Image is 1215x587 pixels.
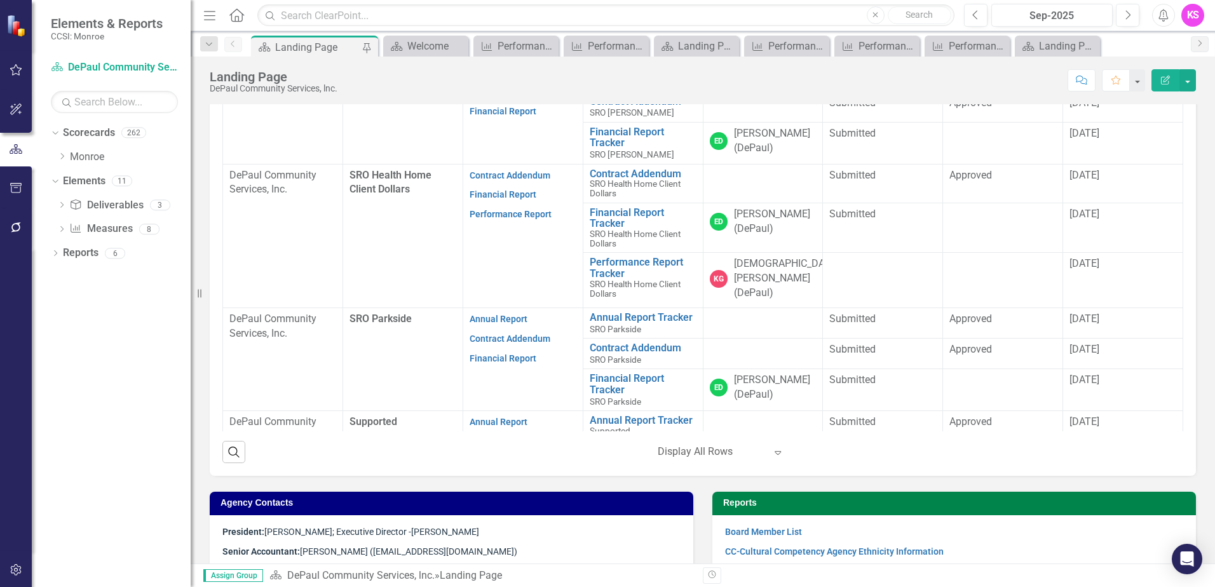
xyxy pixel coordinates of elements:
[829,208,876,220] span: Submitted
[583,122,703,164] td: Double-Click to Edit Right Click for Context Menu
[590,373,696,395] a: Financial Report Tracker
[229,312,336,341] p: DePaul Community Services, Inc.
[768,38,826,54] div: Performance Report
[470,170,550,180] a: Contract Addendum
[678,38,736,54] div: Landing Page
[829,374,876,386] span: Submitted
[105,248,125,259] div: 6
[928,38,1007,54] a: Performance Report
[703,253,823,308] td: Double-Click to Edit
[6,15,29,37] img: ClearPoint Strategy
[949,38,1007,54] div: Performance Report
[747,38,826,54] a: Performance Report
[51,91,178,113] input: Search Below...
[949,97,992,109] span: Approved
[1069,343,1099,355] span: [DATE]
[229,415,336,444] p: DePaul Community Services, Inc.
[1069,415,1099,428] span: [DATE]
[590,396,641,407] span: SRO Parkside
[51,31,163,41] small: CCSI: Monroe
[823,411,943,450] td: Double-Click to Edit
[567,38,646,54] a: Performance Report
[829,169,876,181] span: Submitted
[991,4,1113,27] button: Sep-2025
[63,126,115,140] a: Scorecards
[287,569,435,581] a: DePaul Community Services, lnc.
[121,128,146,138] div: 262
[69,198,143,213] a: Deliverables
[150,199,170,210] div: 3
[590,149,674,159] span: SRO [PERSON_NAME]
[1063,203,1183,253] td: Double-Click to Edit
[829,97,876,109] span: Submitted
[470,417,527,427] a: Annual Report
[823,253,943,308] td: Double-Click to Edit
[943,307,1063,338] td: Double-Click to Edit
[583,369,703,411] td: Double-Click to Edit Right Click for Context Menu
[703,307,823,338] td: Double-Click to Edit
[1063,307,1183,338] td: Double-Click to Edit
[823,91,943,122] td: Double-Click to Edit
[407,38,465,54] div: Welcome
[838,38,916,54] a: Performance Report
[498,38,555,54] div: Performance Report
[51,16,163,31] span: Elements & Reports
[710,379,728,396] div: ED
[1069,257,1099,269] span: [DATE]
[223,164,343,307] td: Double-Click to Edit
[703,411,823,450] td: Double-Click to Edit
[440,569,502,581] div: Landing Page
[943,369,1063,411] td: Double-Click to Edit
[470,189,536,199] a: Financial Report
[590,168,696,180] a: Contract Addendum
[906,10,933,20] span: Search
[734,373,817,402] div: [PERSON_NAME] (DePaul)
[1069,169,1099,181] span: [DATE]
[112,175,132,186] div: 11
[943,203,1063,253] td: Double-Click to Edit
[1063,91,1183,122] td: Double-Click to Edit
[823,122,943,164] td: Double-Click to Edit
[70,150,191,165] a: Monroe
[590,342,696,354] a: Contract Addendum
[275,39,359,55] div: Landing Page
[1063,164,1183,203] td: Double-Click to Edit
[859,38,916,54] div: Performance Report
[1181,4,1204,27] button: KS
[949,169,992,181] span: Approved
[583,203,703,253] td: Double-Click to Edit Right Click for Context Menu
[943,91,1063,122] td: Double-Click to Edit
[590,312,696,323] a: Annual Report Tracker
[829,313,876,325] span: Submitted
[588,38,646,54] div: Performance Report
[1069,127,1099,139] span: [DATE]
[823,203,943,253] td: Double-Click to Edit
[829,415,876,428] span: Submitted
[583,307,703,338] td: Double-Click to Edit Right Click for Context Menu
[590,257,696,279] a: Performance Report Tracker
[710,132,728,150] div: ED
[734,257,839,300] div: [DEMOGRAPHIC_DATA][PERSON_NAME] (DePaul)
[583,411,703,450] td: Double-Click to Edit Right Click for Context Menu
[63,246,98,260] a: Reports
[222,546,517,557] span: [PERSON_NAME] ([EMAIL_ADDRESS][DOMAIN_NAME])
[583,91,703,122] td: Double-Click to Edit Right Click for Context Menu
[710,213,728,231] div: ED
[203,569,263,582] span: Assign Group
[703,91,823,122] td: Double-Click to Edit
[943,122,1063,164] td: Double-Click to Edit
[63,174,105,189] a: Elements
[139,224,160,234] div: 8
[590,354,641,365] span: SRO Parkside
[590,229,681,248] span: SRO Health Home Client Dollars
[1069,374,1099,386] span: [DATE]
[350,169,431,196] span: SRO Health Home Client Dollars
[463,411,583,539] td: Double-Click to Edit
[734,207,817,236] div: [PERSON_NAME] (DePaul)
[823,369,943,411] td: Double-Click to Edit
[823,307,943,338] td: Double-Click to Edit
[350,415,447,442] span: Supported [GEOGRAPHIC_DATA]
[703,203,823,253] td: Double-Click to Edit
[703,122,823,164] td: Double-Click to Edit
[703,369,823,411] td: Double-Click to Edit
